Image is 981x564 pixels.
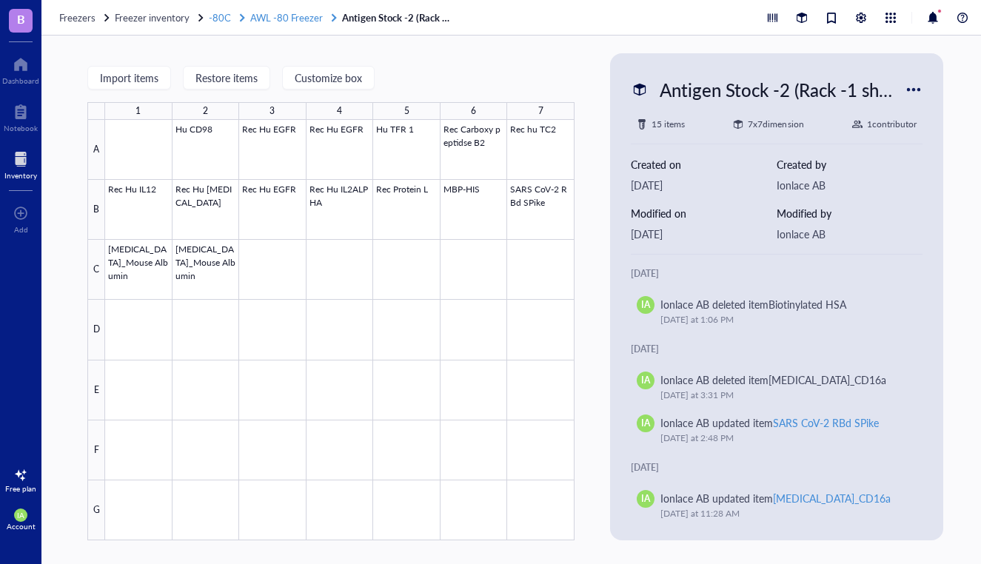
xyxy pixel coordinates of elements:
[769,372,886,387] div: [MEDICAL_DATA]_CD16a
[295,72,362,84] span: Customize box
[631,177,777,193] div: [DATE]
[14,225,28,234] div: Add
[769,297,846,312] div: Biotinylated HSA
[209,11,339,24] a: -80CAWL -80 Freezer
[2,76,39,85] div: Dashboard
[115,10,190,24] span: Freezer inventory
[631,205,777,221] div: Modified on
[4,100,38,132] a: Notebook
[631,226,777,242] div: [DATE]
[87,120,105,180] div: A
[631,409,923,451] a: IAIonlace AB updated itemSARS CoV-2 RBd SPike[DATE] at 2:48 PM
[660,431,905,446] div: [DATE] at 2:48 PM
[4,124,38,132] div: Notebook
[195,72,258,84] span: Restore items
[250,10,323,24] span: AWL -80 Freezer
[404,102,409,120] div: 5
[115,11,206,24] a: Freezer inventory
[59,11,112,24] a: Freezers
[641,374,650,387] span: IA
[183,66,270,90] button: Restore items
[777,226,923,242] div: Ionlace AB
[660,372,886,388] div: Ionlace AB deleted item
[87,420,105,480] div: F
[773,415,879,430] div: SARS CoV-2 RBd SPike
[87,180,105,240] div: B
[17,10,25,28] span: B
[7,522,36,531] div: Account
[660,312,905,327] div: [DATE] at 1:06 PM
[538,102,543,120] div: 7
[282,66,375,90] button: Customize box
[471,102,476,120] div: 6
[867,117,917,132] div: 1 contributor
[631,484,923,527] a: IAIonlace AB updated item[MEDICAL_DATA]_CD16a[DATE] at 11:28 AM
[87,360,105,420] div: E
[660,414,879,431] div: Ionlace AB updated item
[631,266,923,281] div: [DATE]
[631,460,923,475] div: [DATE]
[653,74,905,105] div: Antigen Stock -2 (Rack -1 shelf 2)
[342,11,453,24] a: Antigen Stock -2 (Rack -1 shelf 2)
[777,177,923,193] div: Ionlace AB
[87,480,105,540] div: G
[87,300,105,360] div: D
[100,72,158,84] span: Import items
[17,511,24,520] span: IA
[773,491,891,506] div: [MEDICAL_DATA]_CD16a
[748,117,803,132] div: 7 x 7 dimension
[209,10,231,24] span: -80C
[777,205,923,221] div: Modified by
[135,102,141,120] div: 1
[87,66,171,90] button: Import items
[631,156,777,172] div: Created on
[269,102,275,120] div: 3
[337,102,342,120] div: 4
[641,298,650,312] span: IA
[631,342,923,357] div: [DATE]
[777,156,923,172] div: Created by
[660,296,846,312] div: Ionlace AB deleted item
[2,53,39,85] a: Dashboard
[641,492,650,506] span: IA
[59,10,96,24] span: Freezers
[5,484,36,493] div: Free plan
[87,240,105,300] div: C
[652,117,685,132] div: 15 items
[203,102,208,120] div: 2
[660,506,905,521] div: [DATE] at 11:28 AM
[4,147,37,180] a: Inventory
[641,417,650,430] span: IA
[4,171,37,180] div: Inventory
[660,388,905,403] div: [DATE] at 3:31 PM
[660,490,891,506] div: Ionlace AB updated item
